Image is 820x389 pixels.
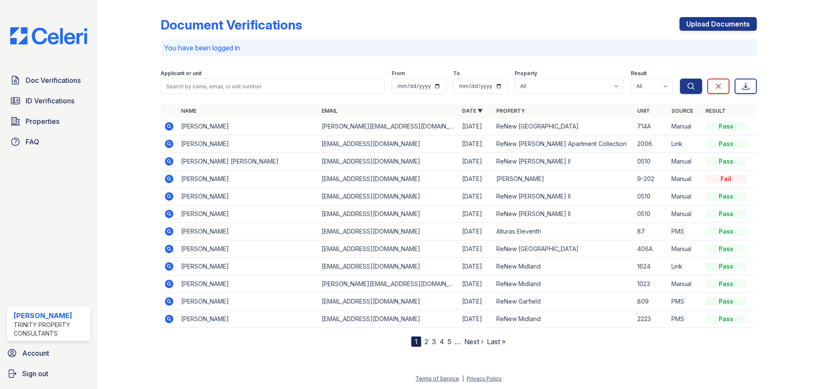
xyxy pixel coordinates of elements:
td: 0510 [634,153,668,170]
td: [PERSON_NAME] [493,170,633,188]
td: ReNew Midland [493,258,633,275]
div: Fail [706,175,747,183]
td: Manual [668,188,702,205]
div: Pass [706,192,747,201]
img: CE_Logo_Blue-a8612792a0a2168367f1c8372b55b34899dd931a85d93a1a3d3e32e68fde9ad4.png [3,27,94,44]
td: [PERSON_NAME] [178,258,318,275]
td: [EMAIL_ADDRESS][DOMAIN_NAME] [318,293,459,310]
td: [DATE] [459,258,493,275]
a: Terms of Service [416,375,459,382]
a: Next › [464,337,483,346]
a: Email [322,108,337,114]
td: ReNew [PERSON_NAME] Apartment Collection [493,135,633,153]
div: Pass [706,122,747,131]
a: Result [706,108,726,114]
td: [PERSON_NAME] [PERSON_NAME] [178,153,318,170]
td: [DATE] [459,223,493,240]
span: ID Verifications [26,96,74,106]
td: 2223 [634,310,668,328]
td: [DATE] [459,188,493,205]
td: 1023 [634,275,668,293]
div: Document Verifications [161,17,302,32]
a: FAQ [7,133,91,150]
a: Privacy Policy [467,375,502,382]
td: [DATE] [459,170,493,188]
td: ReNew [PERSON_NAME] II [493,188,633,205]
a: Account [3,345,94,362]
td: 0510 [634,205,668,223]
div: Pass [706,210,747,218]
td: ReNew [PERSON_NAME] II [493,153,633,170]
td: [EMAIL_ADDRESS][DOMAIN_NAME] [318,223,459,240]
td: 406A [634,240,668,258]
label: From [392,70,405,77]
div: Pass [706,315,747,323]
td: Manual [668,118,702,135]
span: … [455,336,461,347]
td: [DATE] [459,135,493,153]
label: To [453,70,460,77]
div: Pass [706,297,747,306]
span: Properties [26,116,59,126]
td: [DATE] [459,118,493,135]
td: [PERSON_NAME] [178,205,318,223]
td: [PERSON_NAME][EMAIL_ADDRESS][DOMAIN_NAME] [318,118,459,135]
td: [EMAIL_ADDRESS][DOMAIN_NAME] [318,135,459,153]
td: 1624 [634,258,668,275]
td: [DATE] [459,293,493,310]
td: [PERSON_NAME] [178,188,318,205]
td: [PERSON_NAME] [178,275,318,293]
span: Doc Verifications [26,75,81,85]
div: Pass [706,262,747,271]
div: Pass [706,245,747,253]
a: 4 [439,337,444,346]
a: 5 [448,337,451,346]
div: Trinity Property Consultants [14,321,87,338]
td: [PERSON_NAME][EMAIL_ADDRESS][DOMAIN_NAME] [318,275,459,293]
td: [PERSON_NAME] [178,118,318,135]
a: Sign out [3,365,94,382]
td: [DATE] [459,205,493,223]
div: 1 [411,336,421,347]
td: Alturas Eleventh [493,223,633,240]
td: Manual [668,153,702,170]
td: [EMAIL_ADDRESS][DOMAIN_NAME] [318,258,459,275]
a: Name [181,108,196,114]
td: [EMAIL_ADDRESS][DOMAIN_NAME] [318,310,459,328]
span: FAQ [26,137,39,147]
td: Link [668,258,702,275]
td: [PERSON_NAME] [178,293,318,310]
td: [EMAIL_ADDRESS][DOMAIN_NAME] [318,240,459,258]
td: [DATE] [459,240,493,258]
a: Date ▼ [462,108,483,114]
td: 714A [634,118,668,135]
td: PMS [668,310,702,328]
a: ID Verifications [7,92,91,109]
div: Pass [706,280,747,288]
div: [PERSON_NAME] [14,310,87,321]
p: You have been logged in [164,43,753,53]
td: ReNew Midland [493,275,633,293]
td: Manual [668,240,702,258]
a: Upload Documents [679,17,757,31]
div: | [462,375,464,382]
td: ReNew [GEOGRAPHIC_DATA] [493,118,633,135]
td: [DATE] [459,275,493,293]
span: Sign out [22,369,48,379]
td: [DATE] [459,153,493,170]
td: [EMAIL_ADDRESS][DOMAIN_NAME] [318,170,459,188]
a: Last » [487,337,506,346]
label: Result [631,70,647,77]
td: 87 [634,223,668,240]
td: Link [668,135,702,153]
td: ReNew Midland [493,310,633,328]
td: PMS [668,223,702,240]
a: Property [496,108,525,114]
a: Unit [637,108,650,114]
a: Doc Verifications [7,72,91,89]
td: Manual [668,205,702,223]
td: Manual [668,275,702,293]
input: Search by name, email, or unit number [161,79,385,94]
a: Properties [7,113,91,130]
